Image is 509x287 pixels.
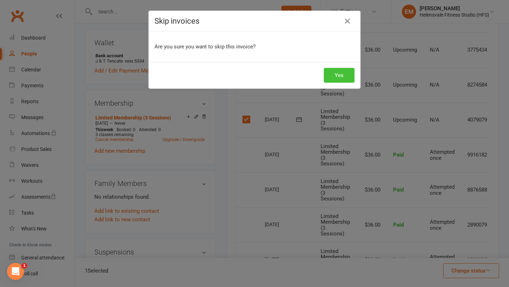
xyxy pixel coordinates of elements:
button: Close [342,16,353,27]
iframe: Intercom live chat [7,263,24,280]
button: Yes [324,68,355,83]
h4: Skip invoices [154,17,355,25]
span: Are you sure you want to skip this invoice? [154,43,256,50]
span: 1 [22,263,27,269]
